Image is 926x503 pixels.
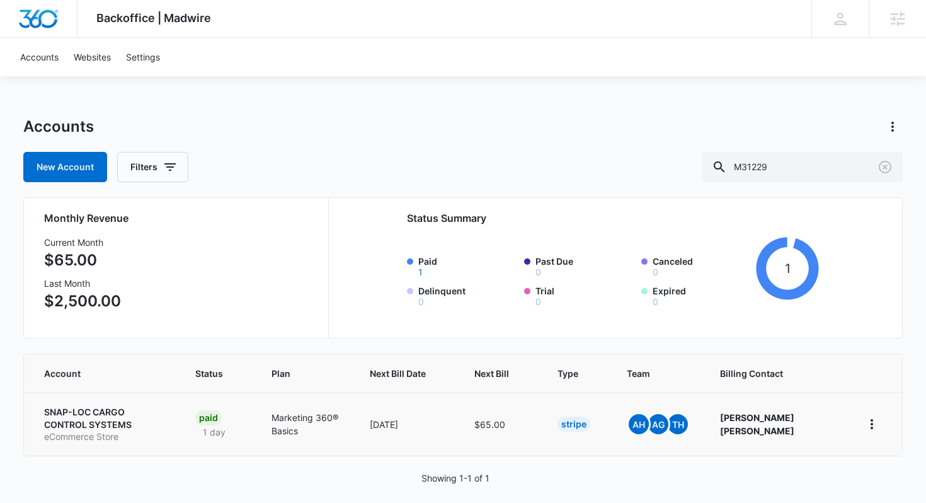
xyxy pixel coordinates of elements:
[629,414,649,434] span: AH
[355,393,459,456] td: [DATE]
[407,211,819,226] h2: Status Summary
[557,367,578,380] span: Type
[44,236,121,249] h3: Current Month
[418,284,517,306] label: Delinquent
[875,157,895,177] button: Clear
[474,367,509,380] span: Next Bill
[44,431,165,443] p: eCommerce Store
[557,417,590,432] div: Stripe
[23,152,107,182] a: New Account
[535,255,634,277] label: Past Due
[44,406,165,443] a: SNAP-LOC CARGO CONTROL SYSTEMSeCommerce Store
[627,367,672,380] span: Team
[653,284,751,306] label: Expired
[117,152,188,182] button: Filters
[648,414,668,434] span: AG
[44,211,313,226] h2: Monthly Revenue
[459,393,542,456] td: $65.00
[195,410,222,425] div: Paid
[720,367,832,380] span: Billing Contact
[370,367,426,380] span: Next Bill Date
[653,255,751,277] label: Canceled
[702,152,903,182] input: Search
[883,117,903,137] button: Actions
[44,367,147,380] span: Account
[418,268,423,277] button: Paid
[96,11,211,25] span: Backoffice | Madwire
[421,471,489,485] p: Showing 1-1 of 1
[44,277,121,290] h3: Last Month
[66,38,118,76] a: Websites
[720,412,794,436] strong: [PERSON_NAME] [PERSON_NAME]
[418,255,517,277] label: Paid
[44,406,165,431] p: SNAP-LOC CARGO CONTROL SYSTEMS
[668,414,688,434] span: TH
[195,367,223,380] span: Status
[272,367,340,380] span: Plan
[44,290,121,313] p: $2,500.00
[23,117,94,136] h1: Accounts
[862,414,882,434] button: home
[785,261,791,276] tspan: 1
[195,425,233,439] p: 1 day
[13,38,66,76] a: Accounts
[44,249,121,272] p: $65.00
[535,284,634,306] label: Trial
[272,411,340,437] p: Marketing 360® Basics
[118,38,168,76] a: Settings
